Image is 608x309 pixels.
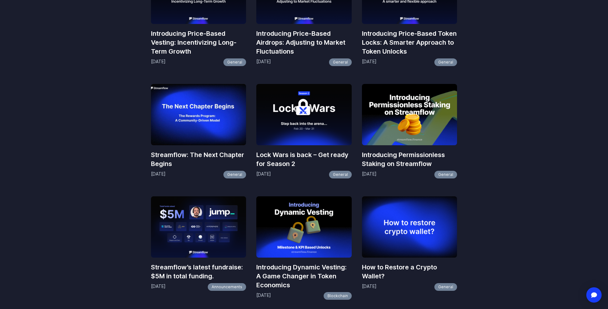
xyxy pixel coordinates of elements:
[329,171,352,178] a: General
[329,58,352,66] a: General
[256,292,271,300] p: [DATE]
[256,29,352,56] a: Introducing Price-Based Airdrops: Adjusting to Market Fluctuations
[151,84,246,145] img: Streamflow: The Next Chapter Begins
[362,196,457,258] img: How to Restore a Crypto Wallet?
[256,263,352,290] a: Introducing Dynamic Vesting: A Game Changer in Token Economics
[362,84,457,145] img: Introducing Permissionless Staking on Streamflow
[256,196,352,258] img: Introducing Dynamic Vesting: A Game Changer in Token Economics
[434,283,457,291] a: General
[434,171,457,178] a: General
[151,263,246,281] a: Streamflow’s latest fundraise: $5M in total funding.
[256,84,352,145] img: Lock Wars is back – Get ready for Season 2
[362,171,377,178] p: [DATE]
[151,196,246,258] img: Streamflow’s latest fundraise: $5M in total funding.
[362,58,377,66] p: [DATE]
[151,150,246,168] a: Streamflow: The Next Chapter Begins
[362,283,377,291] p: [DATE]
[324,292,352,300] a: Blockchain
[362,150,457,168] a: Introducing Permissionless Staking on Streamflow
[223,171,246,178] a: General
[362,263,457,281] a: How to Restore a Crypto Wallet?
[256,150,352,168] a: Lock Wars is back – Get ready for Season 2
[362,29,457,56] a: Introducing Price-Based Token Locks: A Smarter Approach to Token Unlocks
[586,287,602,303] div: Open Intercom Messenger
[151,171,166,178] p: [DATE]
[434,58,457,66] a: General
[151,283,166,291] p: [DATE]
[223,58,246,66] a: General
[256,58,271,66] p: [DATE]
[151,58,166,66] p: [DATE]
[256,171,271,178] p: [DATE]
[151,29,246,56] a: Introducing Price-Based Vesting: Incentivizing Long-Term Growth
[208,283,246,291] a: Announcements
